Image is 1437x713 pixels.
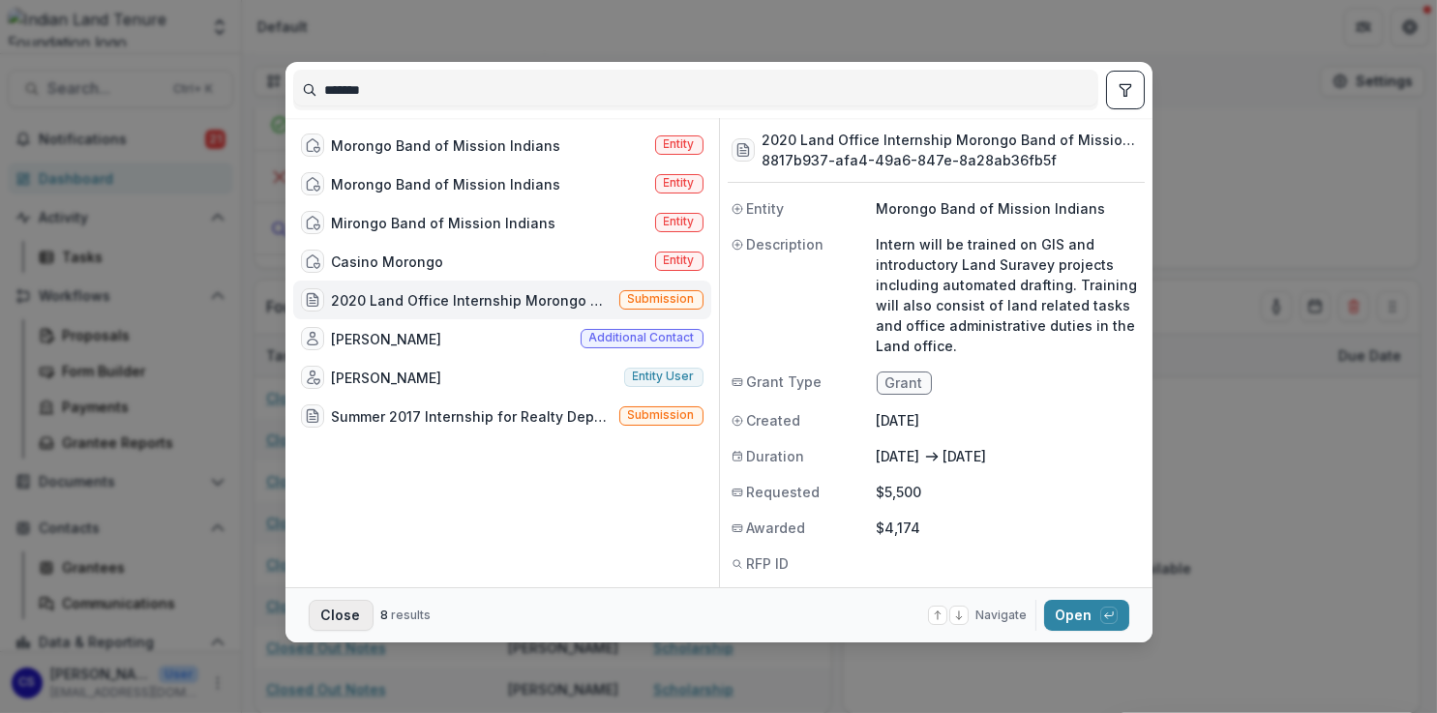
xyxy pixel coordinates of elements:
[332,329,442,349] div: [PERSON_NAME]
[877,482,1141,502] p: $5,500
[747,371,823,392] span: Grant Type
[747,198,785,219] span: Entity
[664,137,695,151] span: Entity
[943,446,987,466] p: [DATE]
[392,608,432,622] span: results
[877,410,1141,431] p: [DATE]
[309,600,374,631] button: Close
[747,553,790,574] span: RFP ID
[664,176,695,190] span: Entity
[747,410,801,431] span: Created
[332,406,612,427] div: Summer 2017 Internship for Realty Department (to provide two summer internships for high school s...
[332,290,612,311] div: 2020 Land Office Internship Morongo Band of Mission Indians (Intern will be trained on GIS and in...
[877,518,1141,538] p: $4,174
[976,607,1028,624] span: Navigate
[1106,71,1145,109] button: toggle filters
[589,331,695,344] span: Additional contact
[628,292,695,306] span: Submission
[332,213,556,233] div: Mirongo Band of Mission Indians
[664,215,695,228] span: Entity
[1044,600,1129,631] button: Open
[885,375,923,392] span: Grant
[877,446,920,466] p: [DATE]
[763,130,1141,150] h3: 2020 Land Office Internship Morongo Band of Mission Indians
[633,370,695,383] span: Entity user
[747,518,806,538] span: Awarded
[747,234,824,254] span: Description
[332,135,561,156] div: Morongo Band of Mission Indians
[664,253,695,267] span: Entity
[747,446,805,466] span: Duration
[381,608,389,622] span: 8
[877,234,1141,356] p: Intern will be trained on GIS and introductory Land Suravey projects including automated drafting...
[877,198,1141,219] p: Morongo Band of Mission Indians
[628,408,695,422] span: Submission
[332,368,442,388] div: [PERSON_NAME]
[763,150,1141,170] h3: 8817b937-afa4-49a6-847e-8a28ab36fb5f
[332,174,561,194] div: Morongo Band of Mission Indians
[332,252,444,272] div: Casino Morongo
[747,482,821,502] span: Requested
